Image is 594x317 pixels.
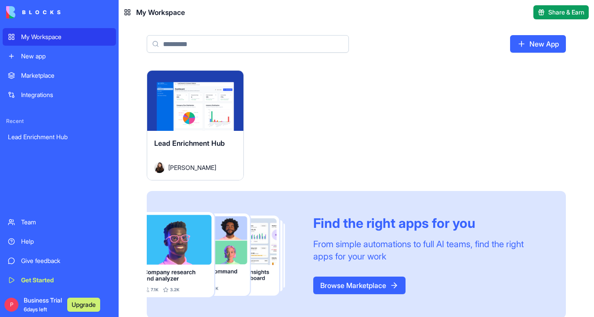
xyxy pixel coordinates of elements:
[21,71,111,80] div: Marketplace
[21,32,111,41] div: My Workspace
[313,277,406,294] a: Browse Marketplace
[533,5,589,19] button: Share & Earn
[21,276,111,285] div: Get Started
[168,163,216,172] span: [PERSON_NAME]
[21,218,111,227] div: Team
[313,215,545,231] div: Find the right apps for you
[154,139,225,148] span: Lead Enrichment Hub
[3,128,116,146] a: Lead Enrichment Hub
[3,233,116,250] a: Help
[147,70,244,180] a: Lead Enrichment HubAvatar[PERSON_NAME]
[3,252,116,270] a: Give feedback
[548,8,584,17] span: Share & Earn
[6,6,61,18] img: logo
[3,271,116,289] a: Get Started
[4,298,18,312] span: P
[3,118,116,125] span: Recent
[3,213,116,231] a: Team
[154,162,165,173] img: Avatar
[3,86,116,104] a: Integrations
[24,306,47,313] span: 6 days left
[8,133,111,141] div: Lead Enrichment Hub
[510,35,566,53] a: New App
[313,238,545,263] div: From simple automations to full AI teams, find the right apps for your work
[3,67,116,84] a: Marketplace
[147,212,299,298] img: Frame_181_egmpey.png
[21,256,111,265] div: Give feedback
[3,47,116,65] a: New app
[3,28,116,46] a: My Workspace
[21,90,111,99] div: Integrations
[21,52,111,61] div: New app
[24,296,62,313] span: Business Trial
[136,7,185,18] span: My Workspace
[67,298,100,312] button: Upgrade
[21,237,111,246] div: Help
